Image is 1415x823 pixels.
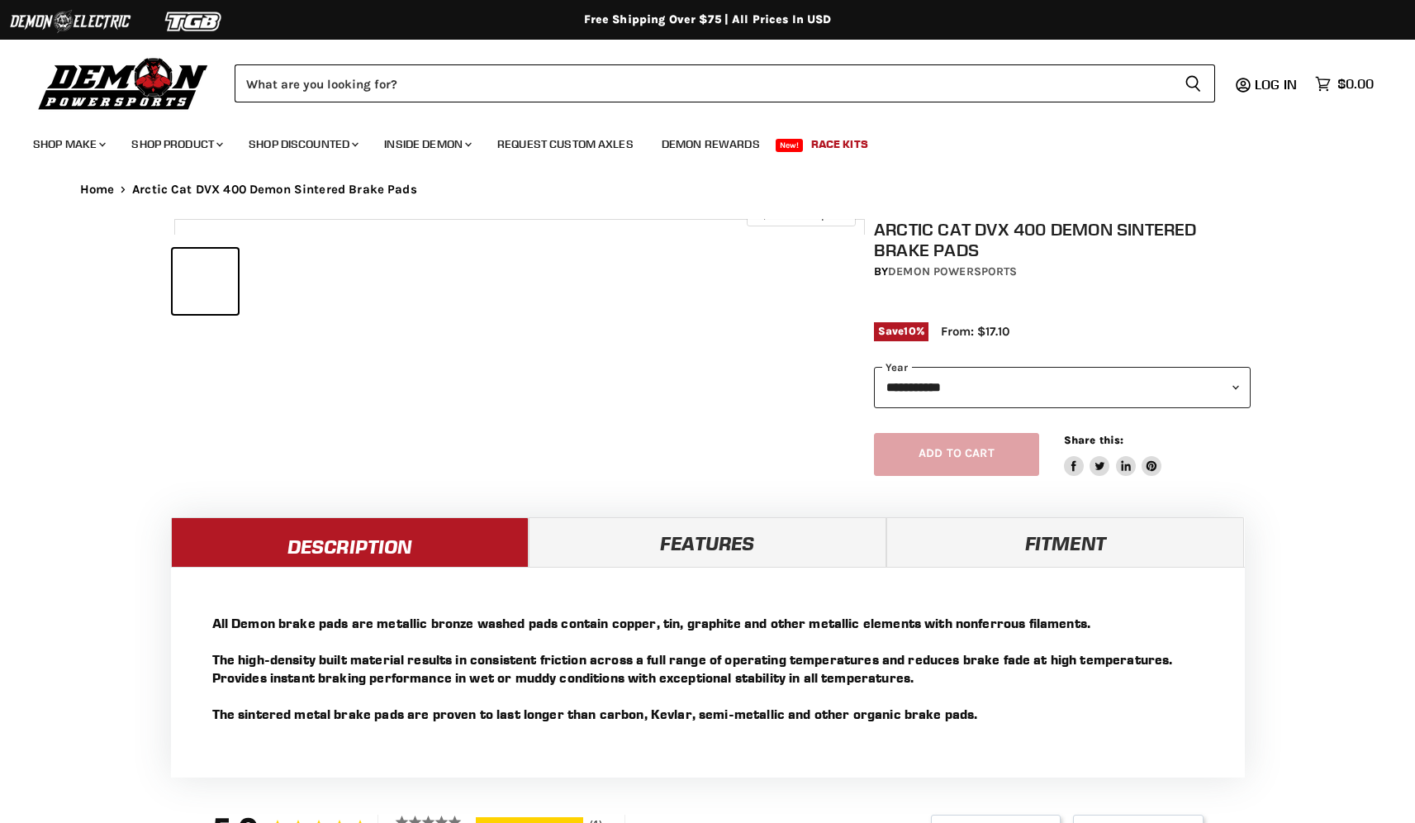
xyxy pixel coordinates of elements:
a: Demon Rewards [649,127,772,161]
a: Shop Discounted [236,127,368,161]
a: Shop Product [119,127,233,161]
nav: Breadcrumbs [47,183,1369,197]
img: Demon Powersports [33,54,214,112]
span: Share this: [1064,434,1123,446]
span: New! [776,139,804,152]
button: Arctic Cat DVX 400 Demon Sintered Brake Pads thumbnail [173,249,238,314]
span: From: $17.10 [941,324,1009,339]
a: Race Kits [799,127,881,161]
span: Arctic Cat DVX 400 Demon Sintered Brake Pads [132,183,417,197]
select: year [874,367,1251,407]
form: Product [235,64,1215,102]
span: Save % [874,322,928,340]
p: All Demon brake pads are metallic bronze washed pads contain copper, tin, graphite and other meta... [212,614,1204,723]
a: Fitment [886,517,1244,567]
a: Features [529,517,886,567]
a: Log in [1247,77,1307,92]
aside: Share this: [1064,433,1162,477]
ul: Main menu [21,121,1370,161]
span: Log in [1255,76,1297,93]
a: Home [80,183,115,197]
a: $0.00 [1307,72,1382,96]
button: Arctic Cat DVX 400 Demon Sintered Brake Pads thumbnail [243,249,308,314]
input: Search [235,64,1171,102]
span: 10 [904,325,915,337]
h1: Arctic Cat DVX 400 Demon Sintered Brake Pads [874,219,1251,260]
button: Search [1171,64,1215,102]
div: by [874,263,1251,281]
a: Request Custom Axles [485,127,646,161]
a: Demon Powersports [888,264,1017,278]
a: Description [171,517,529,567]
span: Click to expand [755,208,847,221]
img: Demon Electric Logo 2 [8,6,132,37]
a: Shop Make [21,127,116,161]
span: $0.00 [1337,76,1374,92]
a: Inside Demon [372,127,482,161]
img: TGB Logo 2 [132,6,256,37]
div: Free Shipping Over $75 | All Prices In USD [47,12,1369,27]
